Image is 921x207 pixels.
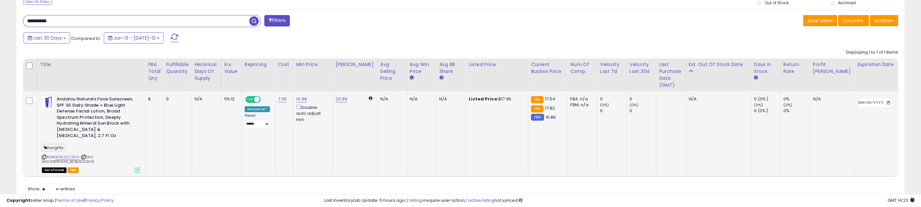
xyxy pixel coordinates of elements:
[42,167,66,173] span: All listings that are currently out of stock and unavailable for purchase on Amazon
[630,96,656,102] div: 0
[754,96,780,102] div: 0 (0%)
[67,167,79,173] span: FBA
[195,96,216,102] div: N/A
[531,96,543,103] small: FBA
[85,197,114,203] a: Privacy Policy
[531,105,543,112] small: FBA
[245,106,270,112] div: Amazon AI *
[195,61,219,82] div: Historical Days Of Supply
[842,17,863,24] span: Columns
[55,154,80,160] a: B0BL6CC8H5
[570,102,592,108] div: FBM: n/a
[336,61,375,68] div: [PERSON_NAME]
[57,96,136,140] b: Andalou Naturals Face Sunscreen, SPF 30 Daily Shade + Blue Light Defense Facial Lotion, Broad Spe...
[296,96,307,102] a: 14.98
[439,61,463,75] div: Avg BB Share
[410,96,431,102] div: N/A
[439,75,443,81] small: Avg BB Share.
[855,59,898,91] th: CSV column name: cust_attr_1_Expiration date
[803,15,837,26] button: Save View
[278,61,291,68] div: Cost
[570,61,594,75] div: Num of Comp.
[888,197,914,203] span: 2025-08-12 14:23 GMT
[148,61,160,82] div: FBA Total Qty
[838,15,869,26] button: Columns
[42,96,140,172] div: ASIN:
[406,197,424,203] a: 2 listings
[410,61,434,75] div: Avg Win Price
[296,61,330,68] div: Min Price
[689,61,748,68] div: Est. Out Of Stock Date
[754,61,778,75] div: Days In Stock
[783,96,810,102] div: 0%
[24,32,70,43] button: Last 30 Days
[754,102,763,108] small: (0%)
[42,96,55,109] img: 41fP11lpQ0L._SL40_.jpg
[260,97,270,102] span: OFF
[246,97,254,102] span: ON
[531,61,565,75] div: Current Buybox Price
[870,15,898,26] button: Actions
[531,114,544,121] small: FBM
[33,35,62,41] span: Last 30 Days
[783,61,807,75] div: Return Rate
[7,198,114,204] div: seller snap | |
[630,108,656,114] div: 0
[104,32,164,43] button: Jun-13 - [DATE]-12
[42,144,66,151] span: Insights
[56,197,84,203] a: Terms of Use
[278,96,287,102] a: 7.39
[600,102,609,108] small: (0%)
[28,186,75,192] span: Show: entries
[546,114,556,120] span: 16.86
[469,96,523,102] div: $17.96
[659,61,683,89] div: Last Purchase Date (GMT)
[40,61,142,68] div: Title
[600,108,627,114] div: 0
[689,96,746,102] p: N/A
[783,108,810,114] div: 0%
[439,96,461,102] div: N/A
[600,96,627,102] div: 0
[630,61,653,75] div: Velocity Last 30d
[245,61,273,68] div: Repricing
[336,96,348,102] a: 23.99
[296,104,328,123] div: Disable auto adjust min
[754,108,780,114] div: 0 (0%)
[324,198,914,204] div: Last InventoryLab Update: 5 hours ago, require user action, not synced.
[166,96,187,102] div: 0
[264,15,290,26] button: Filters
[783,102,793,108] small: (0%)
[813,96,850,102] div: N/A
[846,49,898,56] div: Displaying 1 to 1 of 1 items
[754,75,758,81] small: Days In Stock.
[600,61,624,75] div: Velocity Last 7d
[466,197,494,203] a: 1 active listing
[148,96,158,102] div: 8
[245,113,270,128] div: Preset:
[380,96,402,102] div: N/A
[224,96,237,102] div: 59.12
[545,105,555,111] span: 17.82
[42,154,94,164] span: | SKU: 850018119634_B0BL6CC8H5
[857,61,895,68] div: Expiration date
[114,35,156,41] span: Jun-13 - [DATE]-12
[380,61,404,82] div: Avg Selling Price
[410,75,414,81] small: Avg Win Price.
[469,96,498,102] b: Listed Price:
[570,96,592,102] div: FBA: n/a
[813,61,852,75] div: Profit [PERSON_NAME]
[71,35,101,42] span: Compared to:
[630,102,639,108] small: (0%)
[469,61,525,68] div: Listed Price
[369,96,372,100] i: Calculated using Dynamic Max Price.
[224,61,239,75] div: Inv. value
[166,61,189,75] div: Fulfillable Quantity
[545,96,555,102] span: 17.54
[7,197,30,203] strong: Copyright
